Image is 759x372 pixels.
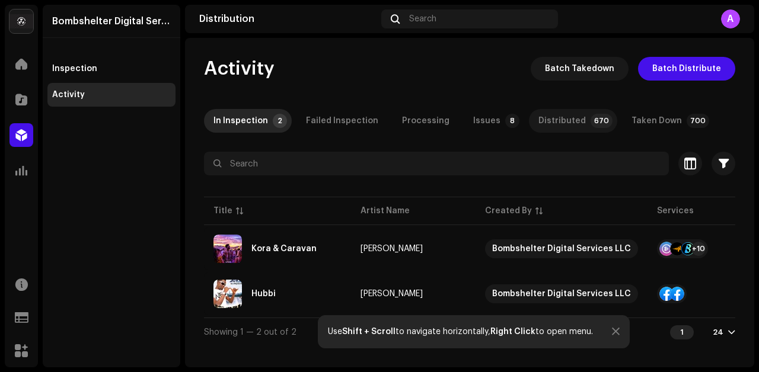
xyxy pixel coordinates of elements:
[361,245,423,253] div: [PERSON_NAME]
[342,328,396,336] strong: Shift + Scroll
[204,328,296,336] span: Showing 1 — 2 out of 2
[306,109,378,133] div: Failed Inspection
[713,328,723,337] div: 24
[402,109,449,133] div: Processing
[632,109,682,133] div: Taken Down
[485,239,638,258] span: Bombshelter Digital Services LLC
[721,9,740,28] div: A
[652,57,721,81] span: Batch Distribute
[52,90,85,100] div: Activity
[273,114,287,128] p-badge: 2
[213,205,232,217] div: Title
[361,290,423,298] div: [PERSON_NAME]
[545,57,614,81] span: Batch Takedown
[538,109,586,133] div: Distributed
[670,325,694,339] div: 1
[485,284,638,303] span: Bombshelter Digital Services LLC
[638,57,735,81] button: Batch Distribute
[505,114,519,128] p-badge: 8
[213,280,242,308] img: 1a7fe274-e83a-498b-9e7f-7153ede932bf
[9,9,33,33] img: f89ddcc0-f7f8-47b8-9c96-704b263a7e4f
[473,109,500,133] div: Issues
[492,284,631,303] div: Bombshelter Digital Services LLC
[492,239,631,258] div: Bombshelter Digital Services LLC
[251,245,317,253] div: Kora & Caravan
[531,57,629,81] button: Batch Takedown
[213,109,268,133] div: In Inspection
[361,245,466,253] span: Chad Kyle
[204,57,275,81] span: Activity
[199,14,377,24] div: Distribution
[251,290,276,298] div: Hubbi
[591,114,613,128] p-badge: 670
[485,205,532,217] div: Created By
[52,64,97,73] div: Inspection
[213,235,242,263] img: a1c84ddc-1423-4bf3-ac86-a6e582881762
[47,83,176,107] re-m-nav-item: Activity
[361,290,466,298] span: Nura M Inuwa
[490,328,535,336] strong: Right Click
[691,242,706,256] div: +10
[687,114,709,128] p-badge: 700
[328,327,593,336] div: Use to navigate horizontally, to open menu.
[47,57,176,81] re-m-nav-item: Inspection
[409,14,436,24] span: Search
[204,152,669,175] input: Search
